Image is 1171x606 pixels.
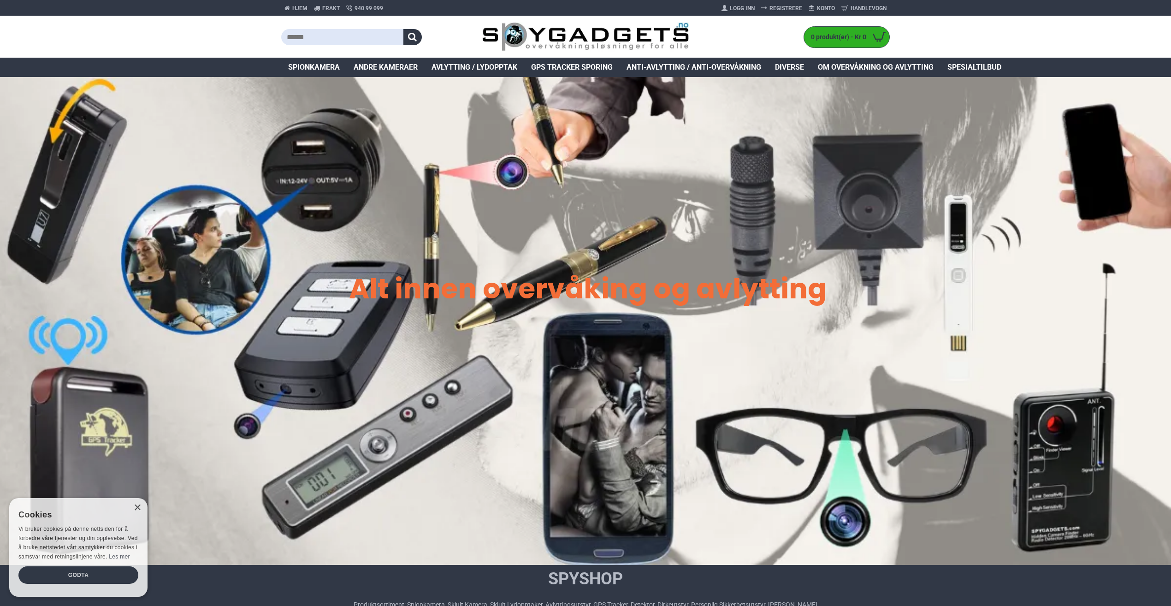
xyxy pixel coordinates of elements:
a: Registrere [758,1,805,16]
div: Close [134,505,141,511]
span: Registrere [769,4,802,12]
a: Avlytting / Lydopptak [425,58,524,77]
span: 0 produkt(er) - Kr 0 [804,32,869,42]
span: Frakt [322,4,340,12]
a: Logg Inn [718,1,758,16]
a: Andre kameraer [347,58,425,77]
a: Om overvåkning og avlytting [811,58,940,77]
span: Andre kameraer [354,62,418,73]
span: GPS Tracker Sporing [531,62,613,73]
a: Spesialtilbud [940,58,1008,77]
span: Vi bruker cookies på denne nettsiden for å forbedre våre tjenester og din opplevelse. Ved å bruke... [18,526,138,559]
span: Konto [817,4,835,12]
span: Avlytting / Lydopptak [432,62,517,73]
a: GPS Tracker Sporing [524,58,620,77]
a: 0 produkt(er) - Kr 0 [804,27,889,48]
span: Spionkamera [288,62,340,73]
a: Handlevogn [838,1,890,16]
a: Spionkamera [281,58,347,77]
div: Godta [18,566,138,584]
img: SpyGadgets.no [482,22,689,52]
span: Anti-avlytting / Anti-overvåkning [627,62,761,73]
span: Spesialtilbud [947,62,1001,73]
span: 940 99 099 [355,4,383,12]
a: Diverse [768,58,811,77]
h1: SpyShop [354,567,817,590]
span: Om overvåkning og avlytting [818,62,934,73]
span: Handlevogn [851,4,887,12]
a: Anti-avlytting / Anti-overvåkning [620,58,768,77]
div: Cookies [18,505,132,525]
span: Logg Inn [730,4,755,12]
a: Konto [805,1,838,16]
a: Les mer, opens a new window [109,553,130,560]
span: Hjem [292,4,308,12]
span: Diverse [775,62,804,73]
